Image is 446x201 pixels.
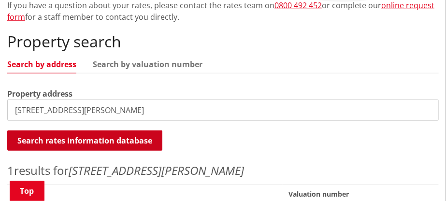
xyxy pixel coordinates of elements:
[7,88,72,100] label: Property address
[7,60,76,68] a: Search by address
[7,162,14,178] span: 1
[10,181,44,201] a: Top
[7,130,162,151] button: Search rates information database
[69,162,244,178] em: [STREET_ADDRESS][PERSON_NAME]
[7,32,439,51] h2: Property search
[93,60,202,68] a: Search by valuation number
[7,162,439,179] p: results for
[7,100,439,121] input: e.g. Duke Street NGARUAWAHIA
[402,160,436,195] iframe: Messenger Launcher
